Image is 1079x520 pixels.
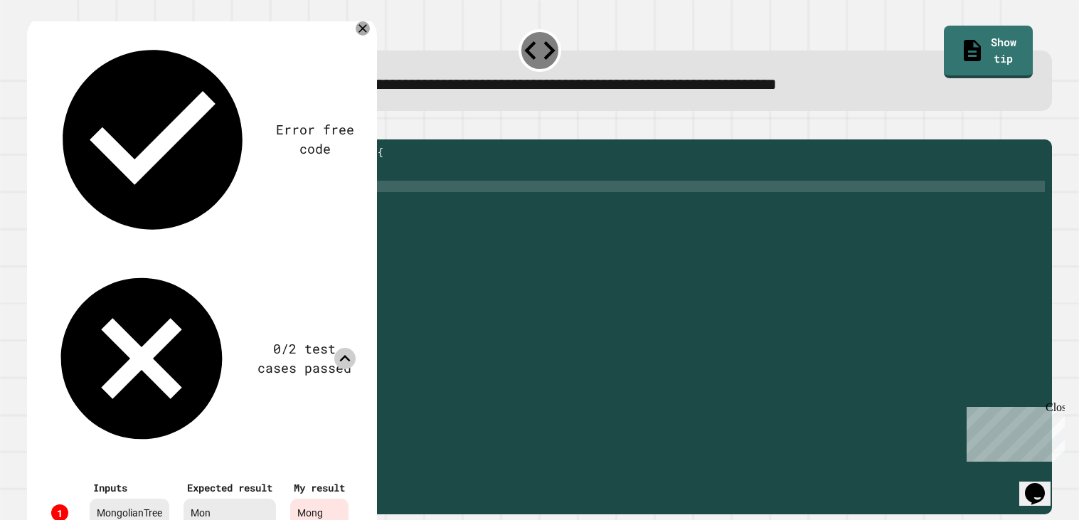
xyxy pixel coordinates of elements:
iframe: chat widget [1019,463,1065,506]
iframe: chat widget [961,401,1065,462]
div: Error free code [275,120,356,159]
div: My result [294,480,345,495]
div: Inputs [93,480,166,495]
div: Expected result [187,480,272,495]
div: Chat with us now!Close [6,6,98,90]
a: Show tip [944,26,1033,78]
div: 0/2 test cases passed [253,339,356,378]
